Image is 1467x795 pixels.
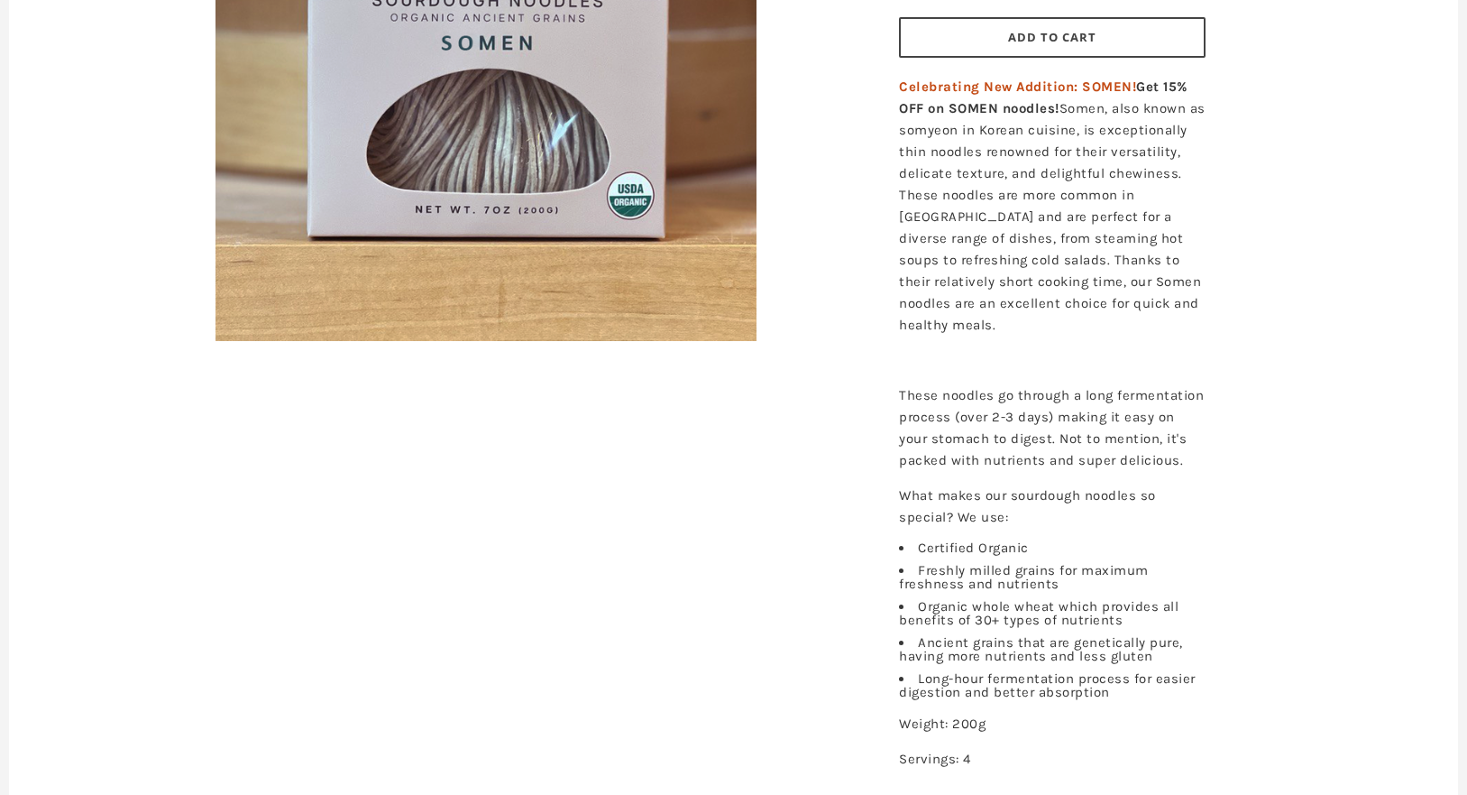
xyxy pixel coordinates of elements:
li: Ancient grains that are genetically pure, having more nutrients and less gluten [899,636,1206,663]
p: These noodles go through a long fermentation process (over 2-3 days) making it easy on your stoma... [899,384,1206,471]
li: Organic whole wheat which provides all benefits of 30+ types of nutrients [899,600,1206,627]
p: Servings: 4 [899,748,1206,770]
li: Long-hour fermentation process for easier digestion and better absorption [899,672,1206,699]
p: Weight: 200g [899,713,1206,735]
li: Freshly milled grains for maximum freshness and nutrients [899,564,1206,591]
strong: Get 15% OFF on SOMEN noodles! [899,79,1187,116]
p: What makes our sourdough noodles so special? We use: [899,485,1206,528]
button: Add to Cart [899,17,1206,58]
p: Somen, also known as somyeon in Korean cuisine, is exceptionally thin noodles renowned for their ... [899,76,1206,336]
span: Celebrating New Addition: SOMEN! [899,79,1136,95]
span: Add to Cart [1008,29,1096,45]
li: Certified Organic [899,541,1206,555]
